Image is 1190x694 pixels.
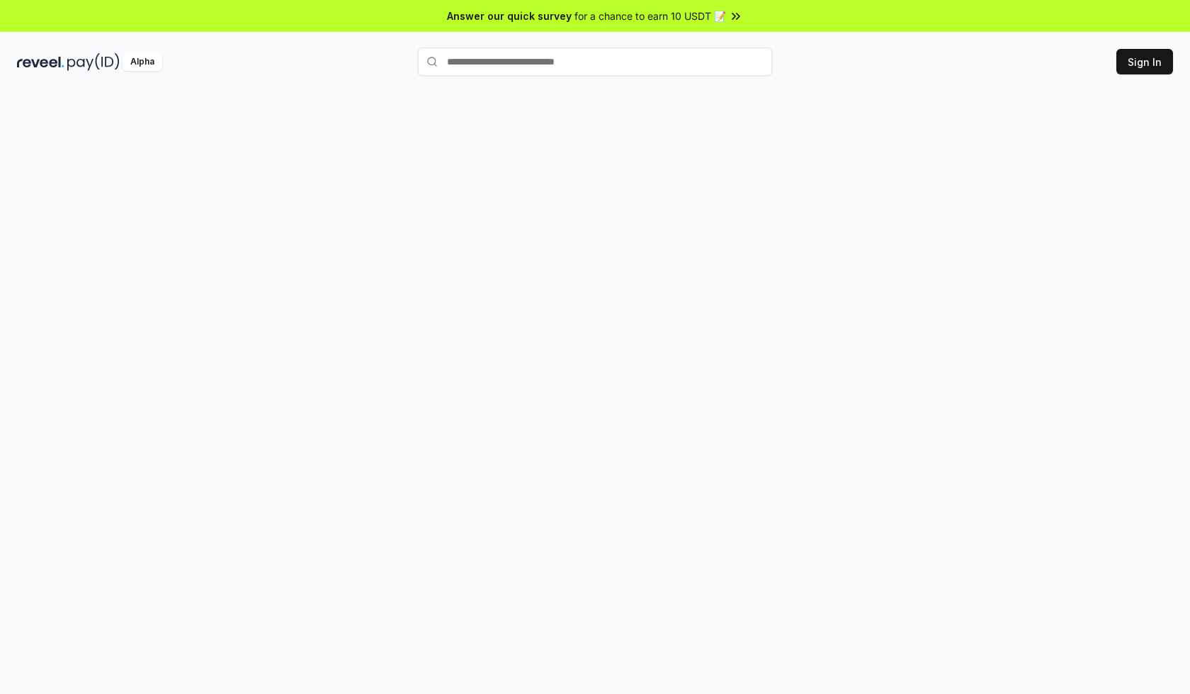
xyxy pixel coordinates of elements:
[447,9,572,23] span: Answer our quick survey
[67,53,120,71] img: pay_id
[17,53,64,71] img: reveel_dark
[574,9,726,23] span: for a chance to earn 10 USDT 📝
[123,53,162,71] div: Alpha
[1116,49,1173,74] button: Sign In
